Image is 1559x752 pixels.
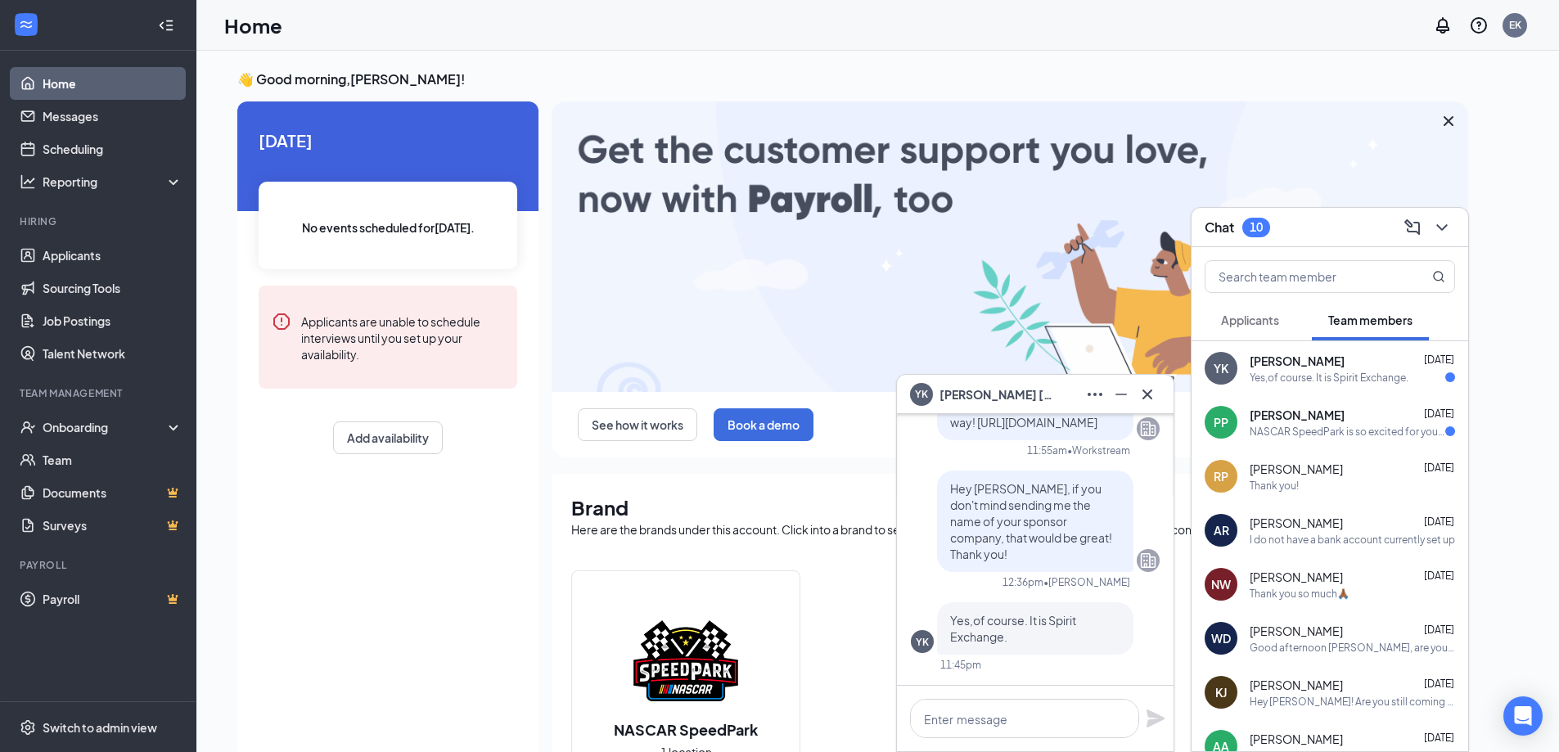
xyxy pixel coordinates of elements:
[1429,214,1455,241] button: ChevronDown
[1214,360,1228,376] div: YK
[1214,414,1228,430] div: PP
[1111,385,1131,404] svg: Minimize
[333,421,443,454] button: Add availability
[1250,695,1455,709] div: Hey [PERSON_NAME]! Are you still coming to orientation [DATE]?
[224,11,282,39] h1: Home
[1138,551,1158,570] svg: Company
[20,386,179,400] div: Team Management
[20,419,36,435] svg: UserCheck
[1403,218,1422,237] svg: ComposeMessage
[1509,18,1521,32] div: EK
[1424,462,1454,474] span: [DATE]
[20,173,36,190] svg: Analysis
[1439,111,1458,131] svg: Cross
[1250,623,1343,639] span: [PERSON_NAME]
[578,408,697,441] button: See how it works
[302,218,475,236] span: No events scheduled for [DATE] .
[1433,16,1453,35] svg: Notifications
[597,719,774,740] h2: NASCAR SpeedPark
[43,173,183,190] div: Reporting
[1424,570,1454,582] span: [DATE]
[1250,220,1263,234] div: 10
[43,100,182,133] a: Messages
[571,521,1449,538] div: Here are the brands under this account. Click into a brand to see your locations, managers, job p...
[43,133,182,165] a: Scheduling
[939,385,1054,403] span: [PERSON_NAME] [PERSON_NAME]
[43,509,182,542] a: SurveysCrown
[259,128,517,153] span: [DATE]
[1424,516,1454,528] span: [DATE]
[1424,732,1454,744] span: [DATE]
[1250,515,1343,531] span: [PERSON_NAME]
[1432,270,1445,283] svg: MagnifyingGlass
[20,214,179,228] div: Hiring
[1250,407,1345,423] span: [PERSON_NAME]
[43,304,182,337] a: Job Postings
[1432,218,1452,237] svg: ChevronDown
[43,67,182,100] a: Home
[43,583,182,615] a: PayrollCrown
[1138,419,1158,439] svg: Company
[1067,444,1130,457] span: • Workstream
[1085,385,1105,404] svg: Ellipses
[20,558,179,572] div: Payroll
[714,408,813,441] button: Book a demo
[1399,214,1426,241] button: ComposeMessage
[272,312,291,331] svg: Error
[43,444,182,476] a: Team
[1503,696,1543,736] div: Open Intercom Messenger
[1424,353,1454,366] span: [DATE]
[571,493,1449,521] h1: Brand
[1214,522,1229,538] div: AR
[158,17,174,34] svg: Collapse
[1250,425,1445,439] div: NASCAR SpeedPark is so excited for you to join our team! Do you know anyone else who might be int...
[1328,313,1413,327] span: Team members
[1424,624,1454,636] span: [DATE]
[1108,381,1134,408] button: Minimize
[1214,468,1228,484] div: RP
[1250,569,1343,585] span: [PERSON_NAME]
[950,613,1076,644] span: Yes,of course. It is Spirit Exchange.
[43,337,182,370] a: Talent Network
[1205,218,1234,236] h3: Chat
[1250,461,1343,477] span: [PERSON_NAME]
[43,239,182,272] a: Applicants
[1250,587,1349,601] div: Thank you so much🙏🏾
[1424,678,1454,690] span: [DATE]
[633,608,738,713] img: NASCAR SpeedPark
[1043,575,1130,589] span: • [PERSON_NAME]
[940,658,981,672] div: 11:45pm
[552,101,1468,392] img: payroll-large.gif
[1250,533,1455,547] div: I do not have a bank account currently set up
[18,16,34,33] svg: WorkstreamLogo
[1146,709,1165,728] svg: Plane
[1211,630,1231,646] div: WD
[43,419,169,435] div: Onboarding
[301,312,504,362] div: Applicants are unable to schedule interviews until you set up your availability.
[1221,313,1279,327] span: Applicants
[1211,576,1231,592] div: NW
[43,476,182,509] a: DocumentsCrown
[916,635,929,649] div: YK
[1424,408,1454,420] span: [DATE]
[1003,575,1043,589] div: 12:36pm
[20,719,36,736] svg: Settings
[1250,479,1299,493] div: Thank you!
[1250,731,1343,747] span: [PERSON_NAME]
[1250,641,1455,655] div: Good afternoon [PERSON_NAME], are you planning on attending orientation [DATE]?
[950,481,1112,561] span: Hey [PERSON_NAME], if you don't mind sending me the name of your sponsor company, that would be g...
[1134,381,1160,408] button: Cross
[1082,381,1108,408] button: Ellipses
[1027,444,1067,457] div: 11:55am
[1138,385,1157,404] svg: Cross
[1250,353,1345,369] span: [PERSON_NAME]
[1215,684,1227,700] div: KJ
[1250,677,1343,693] span: [PERSON_NAME]
[237,70,1468,88] h3: 👋 Good morning, [PERSON_NAME] !
[43,272,182,304] a: Sourcing Tools
[1469,16,1489,35] svg: QuestionInfo
[43,719,157,736] div: Switch to admin view
[1250,371,1408,385] div: Yes,of course. It is Spirit Exchange.
[1205,261,1399,292] input: Search team member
